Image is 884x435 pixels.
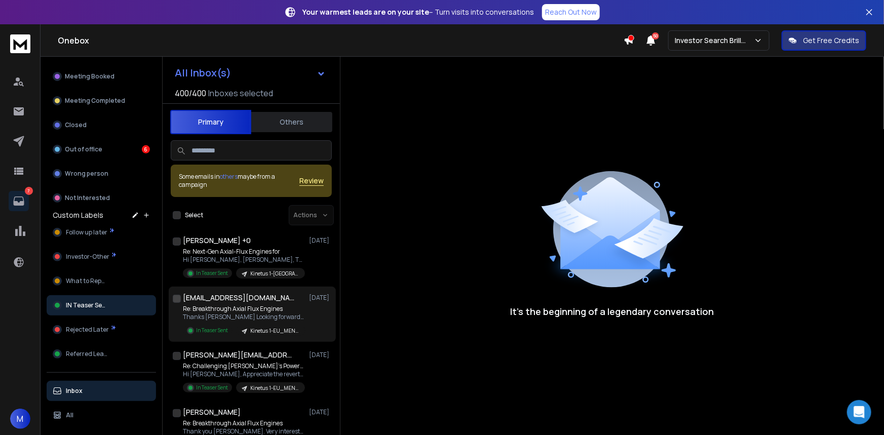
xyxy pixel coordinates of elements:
button: M [10,409,30,429]
button: Meeting Booked [47,66,156,87]
button: IN Teaser Sent [47,295,156,315]
button: Investor-Other [47,247,156,267]
p: Kinetus 1-EU_MENA_Afr [250,327,299,335]
span: 400 / 400 [175,87,206,99]
p: [DATE] [309,236,332,245]
p: It’s the beginning of a legendary conversation [511,304,714,319]
p: Meeting Completed [65,97,125,105]
p: Investor Search Brillwood [675,35,754,46]
p: Hi [PERSON_NAME], [PERSON_NAME], Thank you [183,256,304,264]
p: Kinetus 1-[GEOGRAPHIC_DATA] [250,270,299,278]
p: In Teaser Sent [196,327,228,334]
p: All [66,411,73,419]
p: [DATE] [309,351,332,359]
button: Meeting Completed [47,91,156,111]
button: Referred Leads [47,344,156,364]
button: Out of office6 [47,139,156,160]
button: Follow up later [47,222,156,243]
strong: Your warmest leads are on your site [302,7,429,17]
button: Inbox [47,381,156,401]
p: Re: Breakthrough Axial Flux Engines [183,305,304,313]
p: In Teaser Sent [196,269,228,277]
p: 7 [25,187,33,195]
div: Some emails in maybe from a campaign [179,173,299,189]
h1: Onebox [58,34,624,47]
p: Inbox [66,387,83,395]
p: Meeting Booked [65,72,114,81]
span: others [220,172,238,181]
p: Re: Next-Gen Axial-Flux Engines for [183,248,304,256]
button: Not Interested [47,188,156,208]
h1: [EMAIL_ADDRESS][DOMAIN_NAME] [183,293,294,303]
button: Closed [47,115,156,135]
a: 7 [9,191,29,211]
span: What to Reply [66,277,106,285]
p: Hi [PERSON_NAME], Appreciate the revert. Sure! Please [183,370,304,378]
button: All [47,405,156,425]
p: Wrong person [65,170,108,178]
div: Open Intercom Messenger [847,400,871,424]
p: Out of office [65,145,102,153]
p: In Teaser Sent [196,384,228,391]
p: Get Free Credits [803,35,859,46]
span: Rejected Later [66,326,109,334]
button: What to Reply [47,271,156,291]
h1: [PERSON_NAME] +0 [183,235,251,246]
p: Kinetus 1-EU_MENA_Afr [250,384,299,392]
span: Investor-Other [66,253,109,261]
button: Others [251,111,332,133]
h1: [PERSON_NAME] [183,407,241,417]
img: logo [10,34,30,53]
a: Reach Out Now [542,4,600,20]
h3: Custom Labels [53,210,103,220]
p: Reach Out Now [545,7,597,17]
p: Not Interested [65,194,110,202]
button: All Inbox(s) [167,63,334,83]
span: Referred Leads [66,350,110,358]
button: Primary [170,110,251,134]
p: – Turn visits into conversations [302,7,534,17]
button: Wrong person [47,164,156,184]
p: Thanks [PERSON_NAME] Looking forward.. Best, [PERSON_NAME] [DATE], [183,313,304,321]
p: Re: Challenging [PERSON_NAME]’s Powertrain: Invest [183,362,304,370]
span: Follow up later [66,228,107,236]
p: [DATE] [309,408,332,416]
p: Closed [65,121,87,129]
h1: All Inbox(s) [175,68,231,78]
span: 50 [652,32,659,39]
p: [DATE] [309,294,332,302]
span: IN Teaser Sent [66,301,108,309]
button: Get Free Credits [782,30,866,51]
button: Rejected Later [47,320,156,340]
div: 6 [142,145,150,153]
label: Select [185,211,203,219]
h3: Inboxes selected [208,87,273,99]
p: Re: Breakthrough Axial Flux Engines [183,419,304,427]
h1: [PERSON_NAME][EMAIL_ADDRESS][DOMAIN_NAME] [183,350,294,360]
button: Review [299,176,324,186]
